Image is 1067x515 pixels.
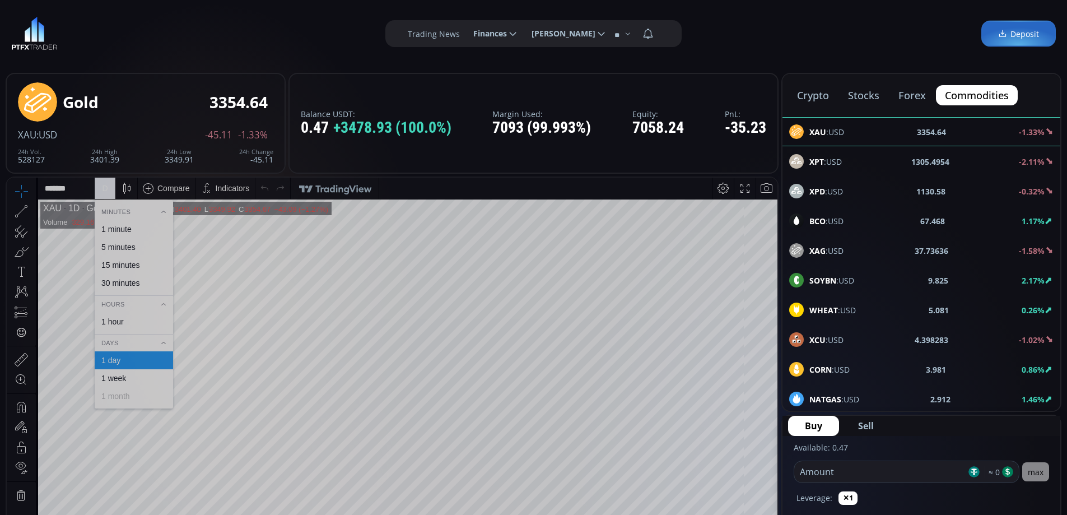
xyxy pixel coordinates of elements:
b: 9.825 [928,275,948,286]
span: +3478.93 (100.0%) [333,119,451,137]
div: 3354.67 [237,27,264,36]
div: 24h Vol. [18,149,45,155]
b: 2.17% [1022,275,1045,286]
div:  [10,150,19,160]
div: Hide Drawings Toolbar [26,418,31,433]
div: -35.23 [725,119,766,137]
button: crypto [788,85,838,105]
div: Toggle Auto Scale [745,444,768,466]
div: 1 month [95,214,123,223]
b: -1.58% [1019,245,1045,256]
div: Minutes [88,28,166,40]
div: Indicators [209,6,243,15]
div: 3349.91 [165,149,194,164]
div: Gold [63,94,99,111]
div: 1D [55,26,73,36]
span: :USD [809,245,844,257]
div: 1 day [95,178,114,187]
label: Equity: [632,110,684,118]
div: 3349.92 [202,27,229,36]
button: forex [889,85,935,105]
b: -0.32% [1019,186,1045,197]
div: Compare [151,6,183,15]
span: Deposit [998,28,1039,40]
span: :USD [809,275,854,286]
b: 1.17% [1022,216,1045,226]
div: -45.11 [239,149,273,164]
span: :USD [809,215,844,227]
div: 3401.39 [90,149,119,164]
b: WHEAT [809,305,838,316]
div: 15 minutes [95,83,133,92]
label: Margin Used: [492,110,591,118]
div: Hours [88,120,166,133]
div: 7093 (99.993%) [492,119,591,137]
button: Buy [788,416,839,436]
div: Volume [36,40,60,49]
div: 5y [40,451,49,460]
div: Days [88,159,166,171]
span: [PERSON_NAME] [524,22,595,45]
label: Trading News [408,28,460,40]
span: 11:49:31 (UTC) [643,451,697,460]
div: 5 minutes [95,65,129,74]
span: :USD [809,304,856,316]
div: 1m [91,451,102,460]
b: 67.468 [920,215,945,227]
div: 3354.64 [209,94,268,111]
span: :USD [809,156,842,168]
div: 1 week [95,196,119,205]
b: XPD [809,186,825,197]
div: Toggle Percentage [711,444,727,466]
button: Sell [841,416,891,436]
span: Buy [805,419,822,433]
b: 3.981 [926,364,946,375]
span: :USD [809,334,844,346]
div: 5d [110,451,119,460]
b: -1.02% [1019,335,1045,345]
label: Available: 0.47 [794,442,848,453]
button: stocks [839,85,888,105]
div: D [95,6,101,15]
div: 1y [57,451,65,460]
b: SOYBN [809,275,836,286]
label: Balance USDT: [301,110,451,118]
label: Leverage: [796,492,832,504]
b: 5.081 [929,304,949,316]
img: LOGO [11,17,58,50]
b: 1.46% [1022,394,1045,405]
div: 3m [73,451,83,460]
b: 37.73636 [915,245,948,257]
b: BCO [809,216,826,226]
div: −43.09 (−1.27%) [267,27,322,36]
div: log [731,451,742,460]
span: :USD [809,364,850,375]
a: Deposit [981,21,1056,47]
b: 4.398283 [915,334,948,346]
b: XPT [809,156,824,167]
div: 1d [127,451,136,460]
div: 24h High [90,149,119,155]
label: PnL: [725,110,766,118]
div: 329.16K [65,40,92,49]
span: XAU [18,128,36,141]
div: 7058.24 [632,119,684,137]
div: 1 hour [95,140,117,149]
div: 30 minutes [95,101,133,110]
span: :USD [36,128,57,141]
span: :USD [809,393,859,405]
div: C [232,27,237,36]
b: 1305.4954 [911,156,949,168]
div: 528127 [18,149,45,164]
b: 2.912 [930,393,950,405]
b: 0.26% [1022,305,1045,316]
b: XAG [809,245,826,256]
div: Go to [150,444,168,466]
div: 3401.40 [168,27,194,36]
button: ✕1 [838,491,858,505]
span: Finances [465,22,507,45]
b: CORN [809,364,832,375]
div: XAU [36,26,55,36]
div: 24h Change [239,149,273,155]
